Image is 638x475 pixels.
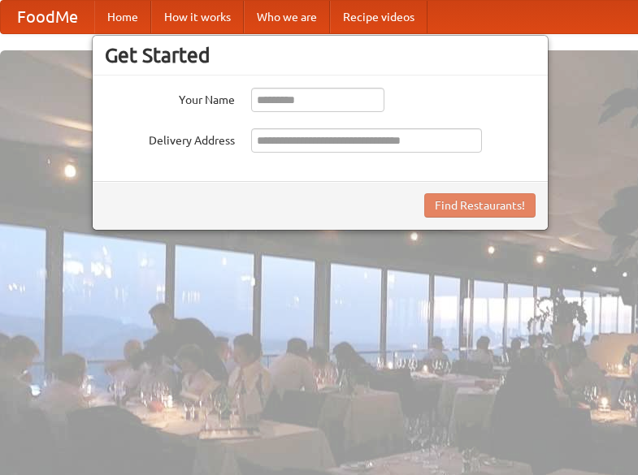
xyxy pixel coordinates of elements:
[1,1,94,33] a: FoodMe
[330,1,428,33] a: Recipe videos
[94,1,151,33] a: Home
[105,43,536,67] h3: Get Started
[105,128,235,149] label: Delivery Address
[151,1,244,33] a: How it works
[105,88,235,108] label: Your Name
[244,1,330,33] a: Who we are
[424,193,536,218] button: Find Restaurants!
